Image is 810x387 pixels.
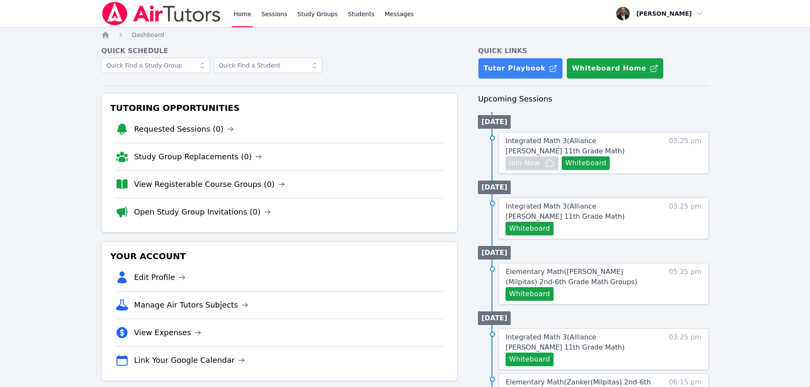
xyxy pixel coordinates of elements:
[478,181,511,194] li: [DATE]
[506,287,554,301] button: Whiteboard
[669,136,702,170] span: 03:25 pm
[478,115,511,129] li: [DATE]
[134,123,234,135] a: Requested Sessions (0)
[132,31,164,38] span: Dashboard
[509,158,540,168] span: Join Now
[506,267,653,287] a: Elementary Math([PERSON_NAME] (Milpitas) 2nd-6th Grade Math Groups)
[506,353,554,366] button: Whiteboard
[478,93,709,105] h3: Upcoming Sessions
[134,206,271,218] a: Open Study Group Invitations (0)
[566,58,664,79] button: Whiteboard Home
[506,136,653,156] a: Integrated Math 3(Alliance [PERSON_NAME] 11th Grade Math)
[506,156,558,170] button: Join Now
[134,271,185,283] a: Edit Profile
[101,58,210,73] input: Quick Find a Study Group
[134,151,262,163] a: Study Group Replacements (0)
[108,100,450,116] h3: Tutoring Opportunities
[478,46,709,56] h4: Quick Links
[478,58,563,79] a: Tutor Playbook
[134,354,245,366] a: Link Your Google Calendar
[506,137,625,155] span: Integrated Math 3 ( Alliance [PERSON_NAME] 11th Grade Math )
[506,333,625,351] span: Integrated Math 3 ( Alliance [PERSON_NAME] 11th Grade Math )
[562,156,610,170] button: Whiteboard
[132,31,164,39] a: Dashboard
[506,332,653,353] a: Integrated Math 3(Alliance [PERSON_NAME] 11th Grade Math)
[506,268,637,286] span: Elementary Math ( [PERSON_NAME] (Milpitas) 2nd-6th Grade Math Groups )
[478,311,511,325] li: [DATE]
[134,178,285,190] a: View Registerable Course Groups (0)
[669,201,702,235] span: 03:25 pm
[213,58,322,73] input: Quick Find a Student
[134,299,248,311] a: Manage Air Tutors Subjects
[478,246,511,260] li: [DATE]
[101,31,709,39] nav: Breadcrumb
[101,2,222,25] img: Air Tutors
[669,332,702,366] span: 03:25 pm
[385,10,414,18] span: Messages
[506,202,625,220] span: Integrated Math 3 ( Alliance [PERSON_NAME] 11th Grade Math )
[101,46,458,56] h4: Quick Schedule
[506,222,554,235] button: Whiteboard
[134,327,201,339] a: View Expenses
[506,201,653,222] a: Integrated Math 3(Alliance [PERSON_NAME] 11th Grade Math)
[669,267,702,301] span: 05:25 pm
[108,249,450,264] h3: Your Account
